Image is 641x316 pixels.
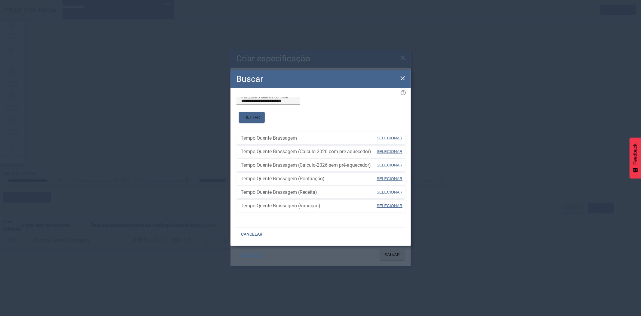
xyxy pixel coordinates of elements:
span: SELECIONAR [377,176,403,181]
span: Tempo Quente Brassagem (Variação) [241,202,376,209]
button: SELECIONAR [376,173,403,184]
span: CANCELAR [241,231,263,237]
span: CANCELAR [241,252,263,258]
span: SALVAR [385,252,400,258]
button: CANCELAR [237,229,267,240]
button: SELECIONAR [376,200,403,211]
span: SELECIONAR [377,136,403,140]
button: CANCELAR [237,249,267,260]
button: SALVAR [380,249,405,260]
button: SELECIONAR [376,187,403,198]
span: SELECIONAR [377,190,403,194]
span: SELECIONAR [377,149,403,154]
span: Tempo Quente Brassagem (Receita) [241,189,376,196]
button: SELECIONAR [376,133,403,144]
button: FILTRAR [239,112,265,123]
span: SELECIONAR [377,163,403,167]
span: Tempo Quente Brassagem (Pontuação) [241,175,376,182]
button: SELECIONAR [376,146,403,157]
mat-label: Pesquise o item de controle [241,95,288,99]
span: Tempo Quente Brassagem [241,135,376,142]
span: FILTRAR [244,114,260,120]
span: SELECIONAR [377,203,403,208]
button: SELECIONAR [376,160,403,171]
span: Tempo Quente Brassagem (Calculo-2026 com pré-aquecedor) [241,148,376,155]
button: Feedback - Mostrar pesquisa [630,138,641,178]
span: Feedback [633,144,638,165]
span: Tempo Quente Brassagem (Calculo-2026 sem pré-aquecedor) [241,162,376,169]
